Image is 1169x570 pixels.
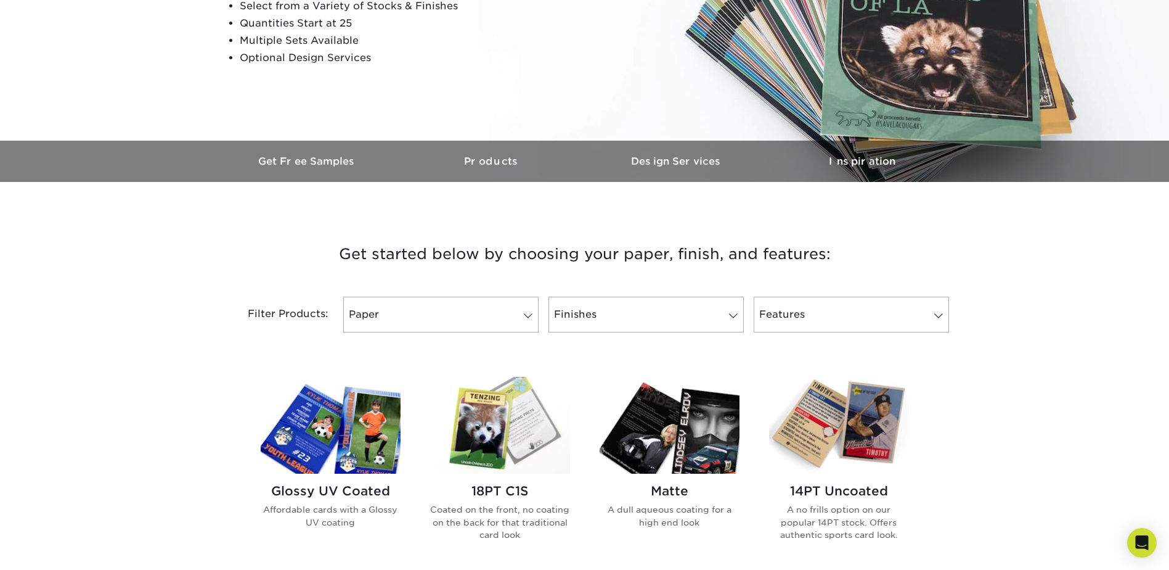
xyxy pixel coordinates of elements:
a: Features [754,297,949,332]
a: Paper [343,297,539,332]
img: Matte Trading Cards [600,377,739,474]
img: 14PT Uncoated Trading Cards [769,377,909,474]
p: Affordable cards with a Glossy UV coating [261,503,401,529]
a: 18PT C1S Trading Cards 18PT C1S Coated on the front, no coating on the back for that traditional ... [430,377,570,561]
h2: 14PT Uncoated [769,484,909,498]
li: Multiple Sets Available [240,32,538,49]
a: Inspiration [770,141,955,182]
a: Products [400,141,585,182]
h3: Inspiration [770,155,955,167]
li: Optional Design Services [240,49,538,67]
p: A no frills option on our popular 14PT stock. Offers authentic sports card look. [769,503,909,541]
h2: 18PT C1S [430,484,570,498]
a: 14PT Uncoated Trading Cards 14PT Uncoated A no frills option on our popular 14PT stock. Offers au... [769,377,909,561]
h2: Glossy UV Coated [261,484,401,498]
li: Quantities Start at 25 [240,15,538,32]
div: Filter Products: [215,297,338,332]
a: Matte Trading Cards Matte A dull aqueous coating for a high end look [600,377,739,561]
a: Finishes [548,297,744,332]
h3: Get Free Samples [215,155,400,167]
img: 18PT C1S Trading Cards [430,377,570,474]
p: Coated on the front, no coating on the back for that traditional card look [430,503,570,541]
p: A dull aqueous coating for a high end look [600,503,739,529]
a: Design Services [585,141,770,182]
a: Get Free Samples [215,141,400,182]
div: Open Intercom Messenger [1127,528,1157,558]
a: Glossy UV Coated Trading Cards Glossy UV Coated Affordable cards with a Glossy UV coating [261,377,401,561]
h3: Design Services [585,155,770,167]
img: Glossy UV Coated Trading Cards [261,377,401,474]
h3: Get started below by choosing your paper, finish, and features: [224,226,945,282]
h3: Products [400,155,585,167]
h2: Matte [600,484,739,498]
